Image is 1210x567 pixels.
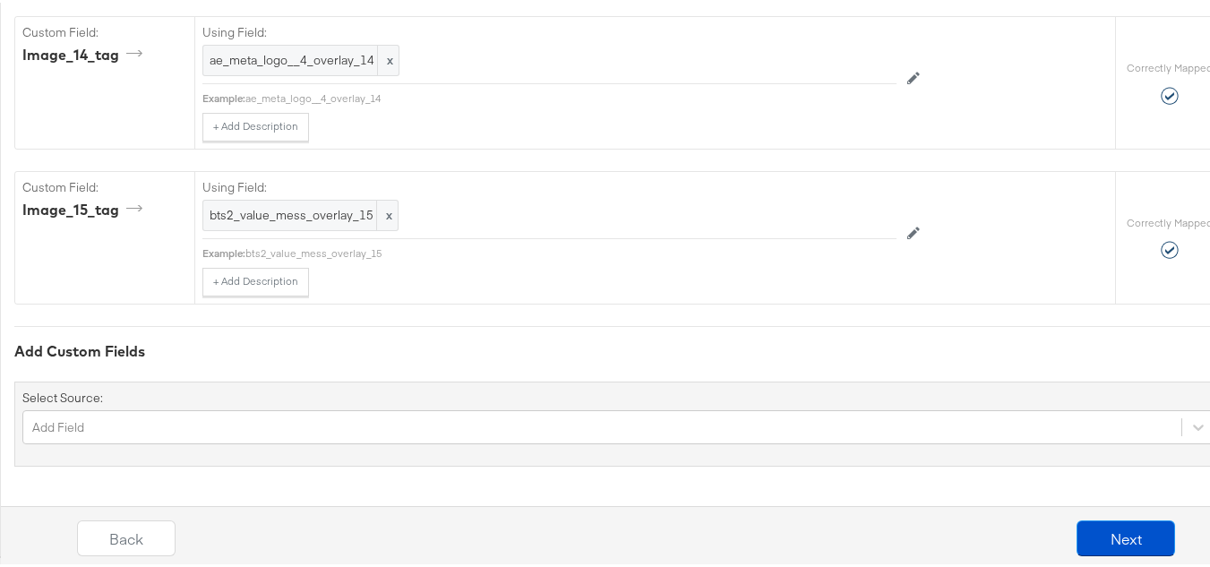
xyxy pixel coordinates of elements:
div: Add Field [32,417,84,434]
div: Example: [202,89,245,103]
span: x [376,198,398,228]
div: ae_meta_logo__4_overlay_14 [245,89,897,103]
span: x [377,43,399,73]
button: + Add Description [202,110,309,139]
label: Custom Field: [22,176,187,193]
span: ae_meta_logo__4_overlay_14 [210,49,392,66]
label: Using Field: [202,21,897,39]
div: bts2_value_mess_overlay_15 [245,244,897,258]
button: Back [77,518,176,554]
div: image_15_tag [22,197,149,218]
label: Custom Field: [22,21,187,39]
div: Example: [202,244,245,258]
button: + Add Description [202,265,309,294]
button: Next [1077,518,1175,554]
label: Select Source: [22,387,103,404]
span: bts2_value_mess_overlay_15 [210,204,391,221]
div: image_14_tag [22,42,149,63]
label: Using Field: [202,176,897,193]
